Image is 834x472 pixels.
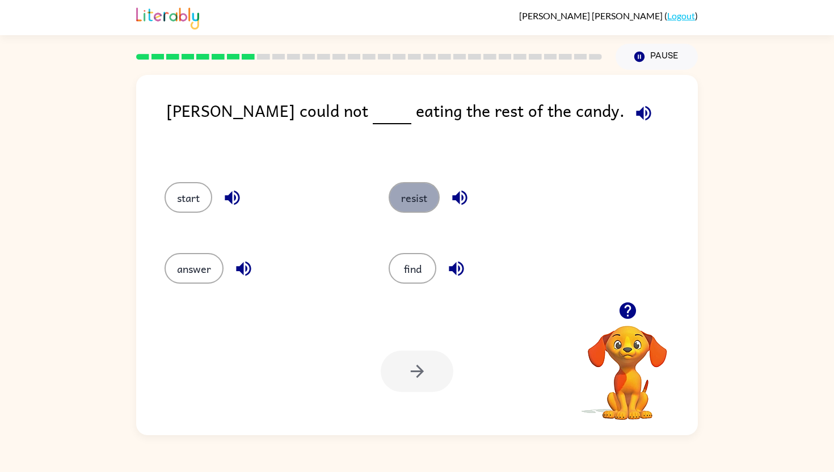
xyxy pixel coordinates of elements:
[389,182,440,213] button: resist
[136,5,199,29] img: Literably
[389,253,436,284] button: find
[165,182,212,213] button: start
[166,98,698,159] div: [PERSON_NAME] could not eating the rest of the candy.
[667,10,695,21] a: Logout
[519,10,664,21] span: [PERSON_NAME] [PERSON_NAME]
[519,10,698,21] div: ( )
[616,44,698,70] button: Pause
[571,308,684,422] video: Your browser must support playing .mp4 files to use Literably. Please try using another browser.
[165,253,224,284] button: answer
